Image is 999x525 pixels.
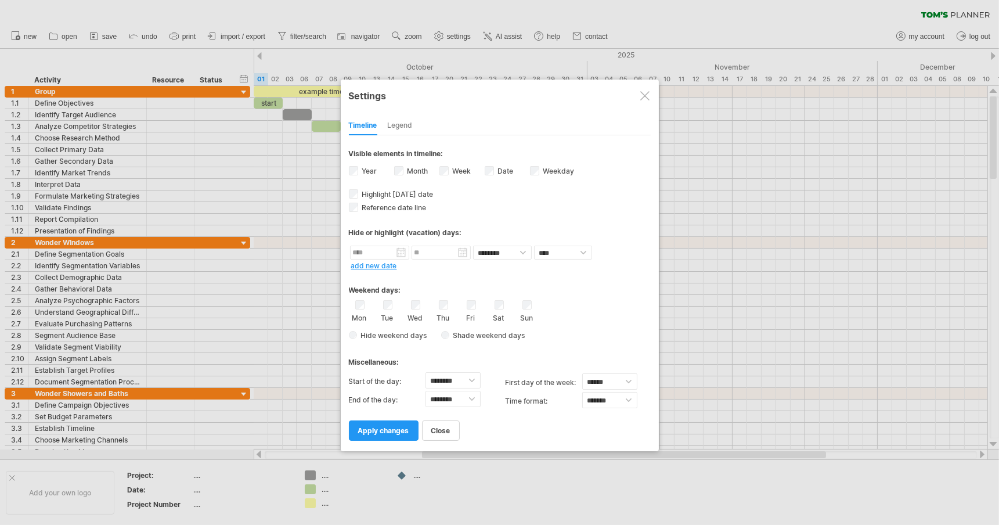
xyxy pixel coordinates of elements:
[506,373,582,392] label: first day of the week:
[349,372,425,391] label: Start of the day:
[520,311,534,322] label: Sun
[388,117,413,135] div: Legend
[349,347,651,369] div: Miscellaneous:
[360,203,427,212] span: Reference date line
[352,311,367,322] label: Mon
[349,228,651,237] div: Hide or highlight (vacation) days:
[349,149,651,161] div: Visible elements in timeline:
[360,190,434,199] span: Highlight [DATE] date
[449,331,525,340] span: Shade weekend days
[349,85,651,106] div: Settings
[408,311,423,322] label: Wed
[349,117,377,135] div: Timeline
[380,311,395,322] label: Tue
[496,167,514,175] label: Date
[351,261,397,270] a: add new date
[357,331,427,340] span: Hide weekend days
[431,426,450,435] span: close
[464,311,478,322] label: Fri
[349,391,425,409] label: End of the day:
[360,167,377,175] label: Year
[492,311,506,322] label: Sat
[541,167,575,175] label: Weekday
[436,311,450,322] label: Thu
[506,392,582,411] label: Time format:
[349,420,419,441] a: apply changes
[405,167,428,175] label: Month
[349,275,651,297] div: Weekend days:
[358,426,409,435] span: apply changes
[422,420,460,441] a: close
[450,167,471,175] label: Week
